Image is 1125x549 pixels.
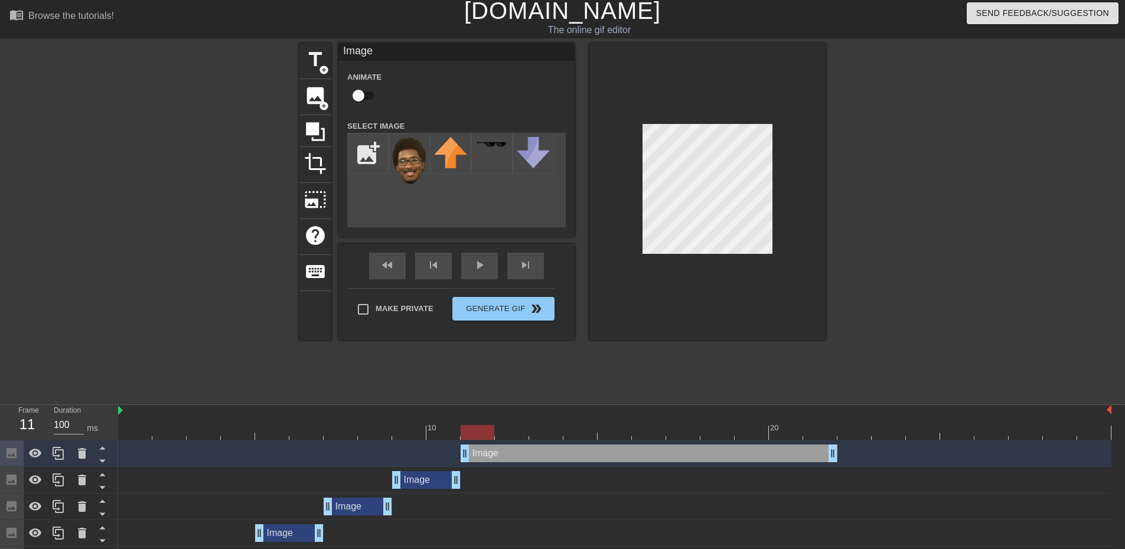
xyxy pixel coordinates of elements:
[9,405,45,439] div: Frame
[770,422,781,434] div: 20
[426,258,441,272] span: skip_previous
[338,43,575,61] div: Image
[472,258,487,272] span: play_arrow
[428,422,438,434] div: 10
[87,422,98,434] div: ms
[304,224,327,247] span: help
[313,527,325,539] span: drag_handle
[475,141,508,148] img: deal-with-it.png
[380,258,394,272] span: fast_rewind
[390,474,402,486] span: drag_handle
[304,48,327,71] span: title
[452,297,555,321] button: Generate Gif
[976,6,1109,21] span: Send Feedback/Suggestion
[319,101,329,111] span: add_circle
[376,303,433,315] span: Make Private
[393,137,426,184] img: dXXb8-1000029839.png
[434,137,467,168] img: upvote.png
[827,447,839,459] span: drag_handle
[322,501,334,512] span: drag_handle
[9,8,114,26] a: Browse the tutorials!
[54,407,81,414] label: Duration
[347,120,405,132] label: Select Image
[1107,405,1111,414] img: bound-end.png
[457,302,550,316] span: Generate Gif
[450,474,462,486] span: drag_handle
[253,527,265,539] span: drag_handle
[967,2,1119,24] button: Send Feedback/Suggestion
[529,302,543,316] span: double_arrow
[381,501,393,512] span: drag_handle
[347,71,381,83] label: Animate
[517,137,550,168] img: downvote.png
[304,260,327,283] span: keyboard
[381,23,798,37] div: The online gif editor
[304,188,327,211] span: photo_size_select_large
[519,258,533,272] span: skip_next
[304,152,327,175] span: crop
[28,11,114,21] div: Browse the tutorials!
[319,65,329,75] span: add_circle
[459,447,471,459] span: drag_handle
[304,84,327,107] span: image
[18,414,36,435] div: 11
[9,8,24,22] span: menu_book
